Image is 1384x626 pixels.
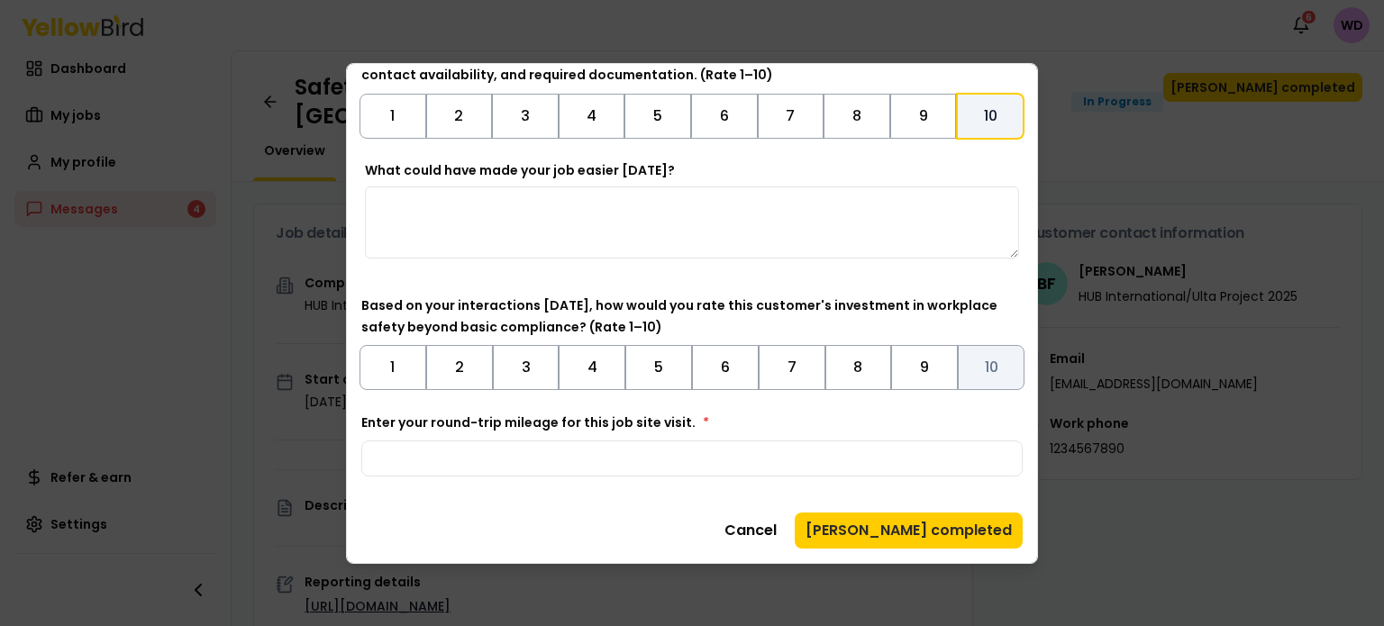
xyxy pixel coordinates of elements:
button: Toggle 1 [360,94,426,139]
button: Toggle 3 [492,94,559,139]
button: Toggle 8 [825,345,892,390]
button: Toggle 1 [360,345,426,390]
button: Toggle 7 [759,345,825,390]
button: Toggle 2 [426,94,493,139]
button: Toggle 3 [493,345,560,390]
label: Enter your round-trip mileage for this job site visit. [361,413,709,431]
button: Toggle 6 [691,94,758,139]
button: Toggle 10 [958,345,1024,390]
button: Toggle 9 [890,94,957,139]
button: Toggle 4 [559,345,625,390]
button: Toggle 6 [692,345,759,390]
button: Toggle 7 [758,94,824,139]
label: What could have made your job easier [DATE]? [365,161,675,179]
button: [PERSON_NAME] completed [795,513,1023,549]
button: Toggle 8 [824,94,890,139]
button: Toggle 5 [624,94,691,139]
button: Toggle 9 [891,345,958,390]
button: Toggle 5 [625,345,692,390]
label: Based on your interactions [DATE], how would you rate this customer's investment in workplace saf... [361,296,997,336]
button: Toggle 10 [956,93,1024,140]
button: Toggle 2 [426,345,493,390]
button: Toggle 4 [559,94,625,139]
button: Cancel [714,513,788,549]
